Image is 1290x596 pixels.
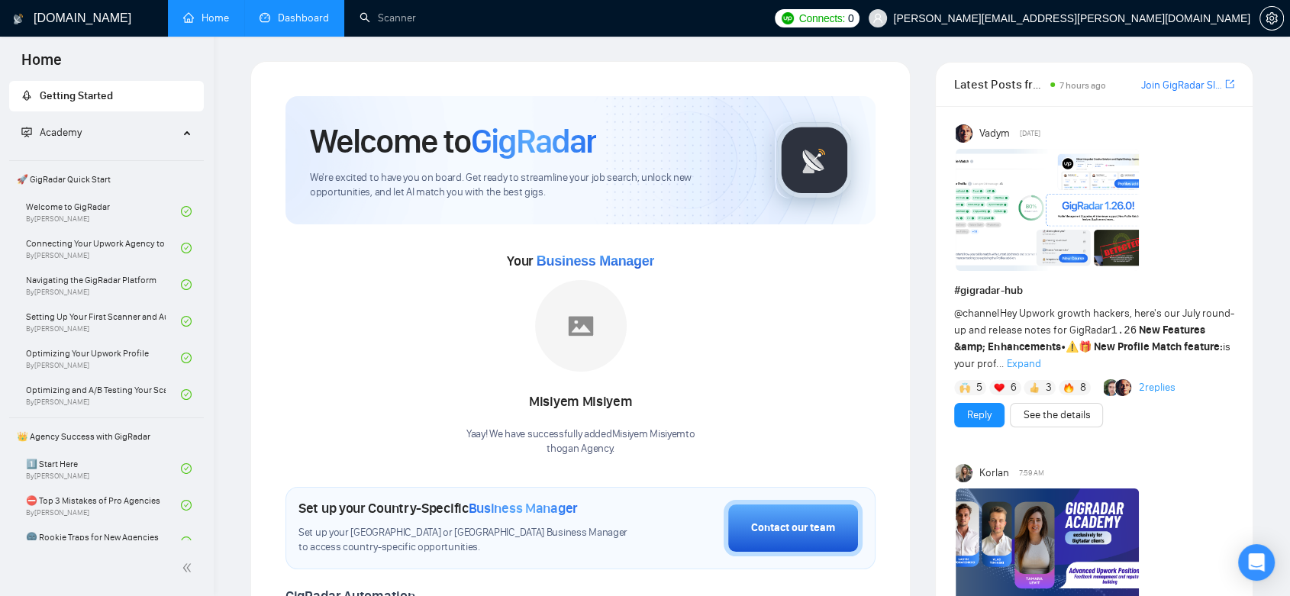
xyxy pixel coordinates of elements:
[360,11,416,24] a: searchScanner
[1259,6,1284,31] button: setting
[181,500,192,511] span: check-circle
[954,75,1045,94] span: Latest Posts from the GigRadar Community
[1141,77,1222,94] a: Join GigRadar Slack Community
[954,307,1234,370] span: Hey Upwork growth hackers, here's our July round-up and release notes for GigRadar • is your prof...
[1020,127,1040,140] span: [DATE]
[181,316,192,327] span: check-circle
[1238,544,1275,581] div: Open Intercom Messenger
[724,500,863,556] button: Contact our team
[181,536,192,547] span: check-circle
[26,525,181,559] a: 🌚 Rookie Traps for New Agencies
[537,253,654,269] span: Business Manager
[181,206,192,217] span: check-circle
[26,195,181,228] a: Welcome to GigRadarBy[PERSON_NAME]
[1023,407,1090,424] a: See the details
[994,382,1005,393] img: ❤️
[26,268,181,301] a: Navigating the GigRadar PlatformBy[PERSON_NAME]
[9,81,204,111] li: Getting Started
[21,126,82,139] span: Academy
[181,463,192,474] span: check-circle
[40,89,113,102] span: Getting Started
[751,520,835,536] div: Contact our team
[260,11,329,24] a: dashboardDashboard
[956,124,974,143] img: Vadym
[182,560,197,575] span: double-left
[21,90,32,101] span: rocket
[1093,340,1222,353] strong: New Profile Match feature:
[1104,379,1121,396] img: Alex B
[872,13,883,24] span: user
[1046,380,1052,395] span: 3
[782,12,794,24] img: upwork-logo.png
[21,127,32,137] span: fund-projection-screen
[310,121,596,162] h1: Welcome to
[1111,324,1137,337] code: 1.26
[1029,382,1040,393] img: 👍
[26,341,181,375] a: Optimizing Your Upwork ProfileBy[PERSON_NAME]
[1059,80,1106,91] span: 7 hours ago
[181,353,192,363] span: check-circle
[776,122,853,198] img: gigradar-logo.png
[26,231,181,265] a: Connecting Your Upwork Agency to GigRadarBy[PERSON_NAME]
[11,164,202,195] span: 🚀 GigRadar Quick Start
[976,380,982,395] span: 5
[848,10,854,27] span: 0
[1019,466,1044,480] span: 7:59 AM
[1010,403,1103,427] button: See the details
[1225,78,1234,90] span: export
[1259,12,1284,24] a: setting
[298,526,637,555] span: Set up your [GEOGRAPHIC_DATA] or [GEOGRAPHIC_DATA] Business Manager to access country-specific op...
[1006,357,1040,370] span: Expand
[1063,382,1074,393] img: 🔥
[471,121,596,162] span: GigRadar
[11,421,202,452] span: 👑 Agency Success with GigRadar
[1260,12,1283,24] span: setting
[181,389,192,400] span: check-circle
[466,389,695,415] div: Misiyem Misiyem
[1225,77,1234,92] a: export
[310,171,750,200] span: We're excited to have you on board. Get ready to streamline your job search, unlock new opportuni...
[26,452,181,485] a: 1️⃣ Start HereBy[PERSON_NAME]
[40,126,82,139] span: Academy
[1139,380,1176,395] a: 2replies
[1065,340,1078,353] span: ⚠️
[535,280,627,372] img: placeholder.png
[26,488,181,522] a: ⛔ Top 3 Mistakes of Pro AgenciesBy[PERSON_NAME]
[466,442,695,456] p: thogan Agency .
[954,403,1005,427] button: Reply
[1080,380,1086,395] span: 8
[26,304,181,338] a: Setting Up Your First Scanner and Auto-BidderBy[PERSON_NAME]
[956,464,974,482] img: Korlan
[181,243,192,253] span: check-circle
[959,382,970,393] img: 🙌
[979,125,1010,142] span: Vadym
[954,282,1234,299] h1: # gigradar-hub
[183,11,229,24] a: homeHome
[1078,340,1091,353] span: 🎁
[799,10,845,27] span: Connects:
[1011,380,1017,395] span: 6
[9,49,74,81] span: Home
[13,7,24,31] img: logo
[466,427,695,456] div: Yaay! We have successfully added Misiyem Misiyem to
[181,279,192,290] span: check-circle
[469,500,578,517] span: Business Manager
[956,149,1139,271] img: F09AC4U7ATU-image.png
[967,407,992,424] a: Reply
[979,465,1009,482] span: Korlan
[26,378,181,411] a: Optimizing and A/B Testing Your Scanner for Better ResultsBy[PERSON_NAME]
[507,253,654,269] span: Your
[954,307,999,320] span: @channel
[298,500,578,517] h1: Set up your Country-Specific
